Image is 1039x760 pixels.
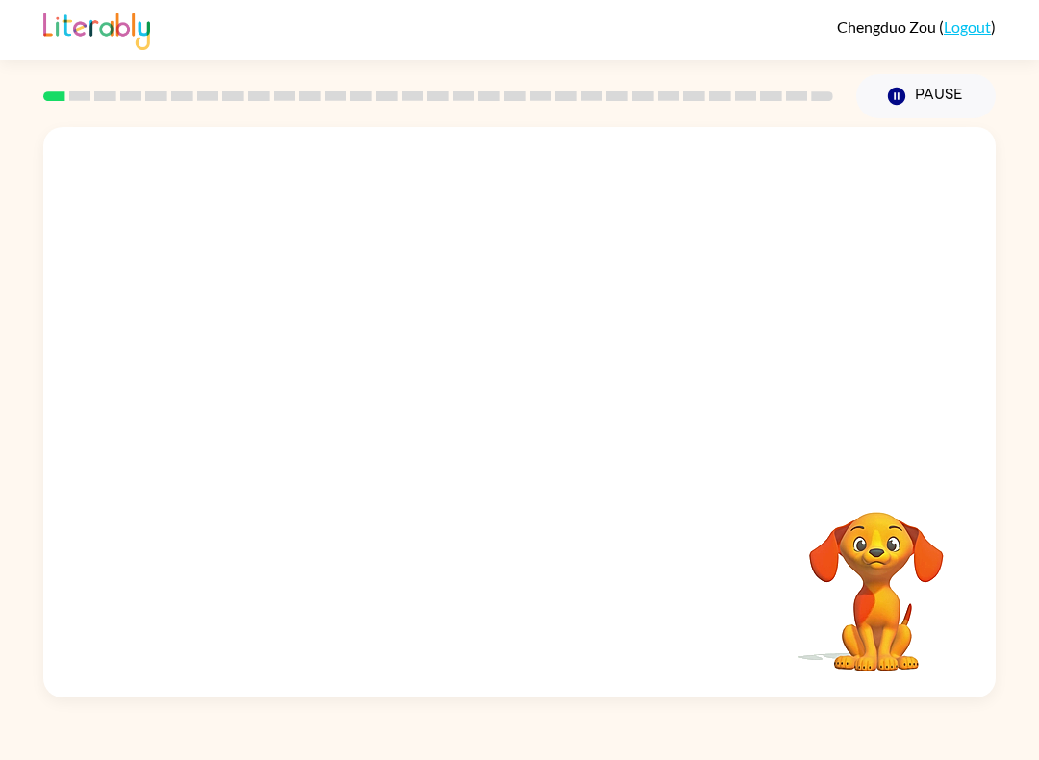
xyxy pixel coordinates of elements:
[837,17,939,36] span: Chengduo Zou
[837,17,996,36] div: ( )
[944,17,991,36] a: Logout
[780,482,973,674] video: Your browser must support playing .mp4 files to use Literably. Please try using another browser.
[43,8,150,50] img: Literably
[856,74,996,118] button: Pause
